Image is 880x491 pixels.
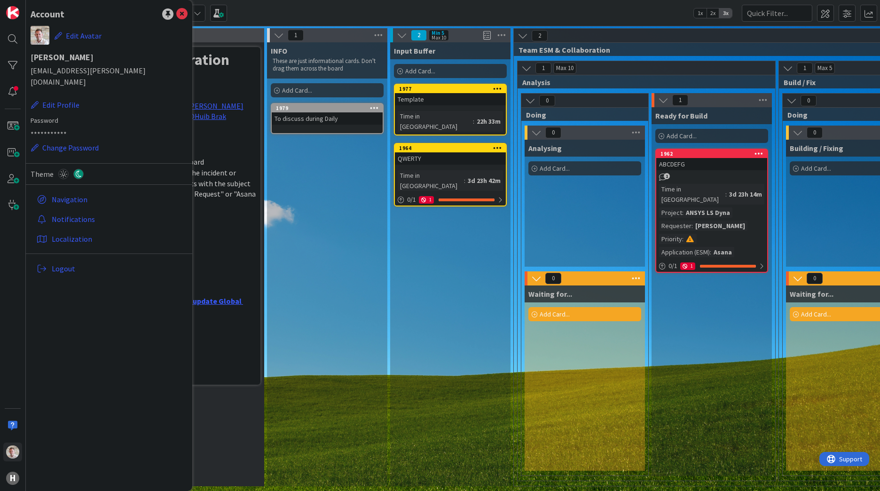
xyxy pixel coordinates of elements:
div: 22h 33m [474,116,503,127]
span: 2 [532,30,548,41]
span: 0 [545,127,561,138]
span: Add Card... [405,67,435,75]
div: 0/11 [656,260,767,272]
span: : [473,116,474,127]
span: : [682,207,684,218]
div: 1964 [399,145,506,151]
span: [EMAIL_ADDRESS][PERSON_NAME][DOMAIN_NAME] [31,65,188,87]
div: 1 [419,196,434,204]
span: 0 / 1 [668,261,677,271]
div: To discuss during Daily [272,112,383,125]
a: 1977TemplateTime in [GEOGRAPHIC_DATA]:22h 33m [394,84,507,135]
span: Waiting for... [528,289,572,299]
div: 1962 [656,150,767,158]
div: 1977 [399,86,506,92]
div: Asana [711,247,734,257]
div: Max 10 [432,35,446,40]
img: Rd [6,445,19,459]
span: Doing [526,110,636,119]
div: 1979 [276,105,383,111]
div: ABCDEFG [656,158,767,170]
span: 1 [797,63,813,74]
div: Max 5 [817,66,832,71]
span: Add Card... [667,132,697,140]
div: 3d 23h 42m [465,175,503,186]
div: Template [395,93,506,105]
span: : [691,221,693,231]
div: Project [659,207,682,218]
div: H [6,472,19,485]
span: Analysis [522,78,763,87]
span: 0 / 1 [407,195,416,205]
a: 1979To discuss during Daily [271,103,384,134]
input: Quick Filter... [742,5,812,22]
span: 0 [545,273,561,284]
button: Change Password [31,142,99,154]
button: Edit Avatar [54,26,102,46]
span: Waiting for... [790,289,833,299]
span: 0 [539,95,555,106]
button: Edit Profile [31,99,80,111]
div: Time in [GEOGRAPHIC_DATA] [398,170,464,191]
span: Logout [52,263,184,274]
span: 1 [672,95,688,106]
p: These are just informational cards. Don't drag them across the board [273,57,382,73]
span: : [682,234,684,244]
span: 1x [694,8,707,18]
span: Support [20,1,43,13]
span: 0 [801,95,817,106]
div: 1964QWERTY [395,144,506,165]
div: ANSYS LS Dyna [684,207,732,218]
img: Visit kanbanzone.com [6,6,19,19]
div: 1 [680,262,695,270]
span: Add Card... [540,164,570,173]
div: 1964 [395,144,506,152]
a: @[PERSON_NAME] [181,101,244,111]
div: 1962 [660,150,767,157]
label: Password [31,116,188,126]
span: Ready for Build [655,111,707,120]
div: Application (ESM) [659,247,710,257]
span: : [725,189,727,199]
span: Add Card... [801,310,831,318]
div: 0/11 [395,194,506,206]
a: @Huib Brak [188,111,226,121]
a: Localization [33,230,188,247]
div: Min 5 [432,31,444,35]
div: Time in [GEOGRAPHIC_DATA] [398,111,473,132]
div: Requester [659,221,691,231]
li: Ensure that the ticket subject describes the incident or request. Therefore, there will be no tic... [48,167,257,210]
a: Notifications [33,211,188,228]
div: 1979 [272,104,383,112]
h1: [PERSON_NAME] [31,53,188,62]
div: 1979To discuss during Daily [272,104,383,125]
span: : [464,175,465,186]
span: Add Card... [801,164,831,173]
div: Account [31,7,64,21]
span: INFO [271,46,287,55]
div: 1977 [395,85,506,93]
span: Analysing [528,143,562,153]
span: Add Card... [282,86,312,95]
div: Priority [659,234,682,244]
span: 1 [288,30,304,41]
span: 0 [807,127,823,138]
div: Time in [GEOGRAPHIC_DATA] [659,184,725,205]
span: 0 [807,273,823,284]
div: [PERSON_NAME] [693,221,747,231]
a: 1962ABCDEFGTime in [GEOGRAPHIC_DATA]:3d 23h 14mProject:ANSYS LS DynaRequester:[PERSON_NAME]Priori... [655,149,768,273]
span: 2x [707,8,719,18]
div: Max 10 [556,66,574,71]
span: 1 [664,173,670,179]
div: QWERTY [395,152,506,165]
span: Input Buffer [394,46,435,55]
div: 1962ABCDEFG [656,150,767,170]
span: Add Card... [540,310,570,318]
span: : [710,247,711,257]
a: 1964QWERTYTime in [GEOGRAPHIC_DATA]:3d 23h 42m0/11 [394,143,507,206]
div: 1977Template [395,85,506,105]
div: 3d 23h 14m [727,189,764,199]
a: Navigation [33,191,188,208]
span: 3x [719,8,732,18]
span: Building / Fixing [790,143,843,153]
